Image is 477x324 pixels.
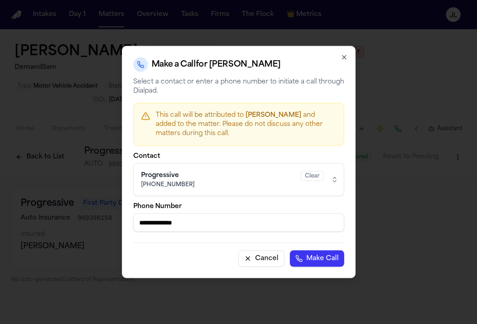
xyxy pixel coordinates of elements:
div: Clear [301,171,324,181]
p: Select a contact or enter a phone number to initiate a call through Dialpad. [133,78,344,96]
label: Contact [133,153,344,160]
span: [PHONE_NUMBER] [141,181,295,188]
label: Phone Number [133,204,344,210]
div: Progressive [141,171,295,180]
p: This call will be attributed to and added to the matter. Please do not discuss any other matters ... [156,111,336,138]
button: Make Call [290,251,344,267]
h2: Make a Call for [PERSON_NAME] [152,58,281,71]
button: Cancel [238,251,284,267]
span: [PERSON_NAME] [246,112,301,119]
